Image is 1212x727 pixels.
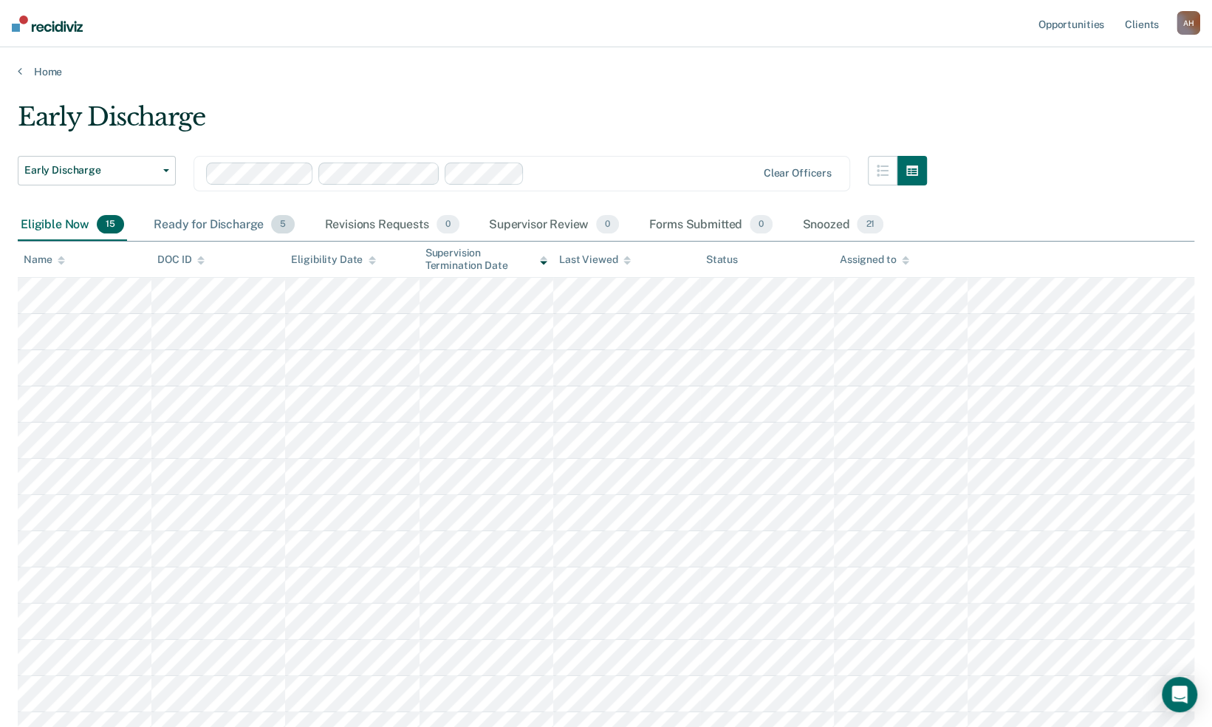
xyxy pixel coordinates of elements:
div: Status [706,253,738,266]
span: 0 [436,215,459,234]
div: Name [24,253,65,266]
div: Snoozed21 [799,209,886,242]
button: Early Discharge [18,156,176,185]
div: Last Viewed [559,253,631,266]
div: Supervision Termination Date [425,247,547,272]
span: 21 [857,215,883,234]
div: Eligibility Date [291,253,376,266]
div: Early Discharge [18,102,927,144]
div: DOC ID [157,253,205,266]
button: AH [1177,11,1200,35]
span: 0 [596,215,619,234]
div: Assigned to [840,253,909,266]
div: Supervisor Review0 [486,209,623,242]
div: Clear officers [764,167,832,180]
img: Recidiviz [12,16,83,32]
div: Open Intercom Messenger [1162,677,1197,712]
div: Forms Submitted0 [646,209,776,242]
div: Revisions Requests0 [321,209,462,242]
span: 5 [271,215,295,234]
div: Eligible Now15 [18,209,127,242]
div: Ready for Discharge5 [151,209,298,242]
a: Home [18,65,1194,78]
span: 15 [97,215,124,234]
span: Early Discharge [24,164,157,177]
span: 0 [750,215,773,234]
div: A H [1177,11,1200,35]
